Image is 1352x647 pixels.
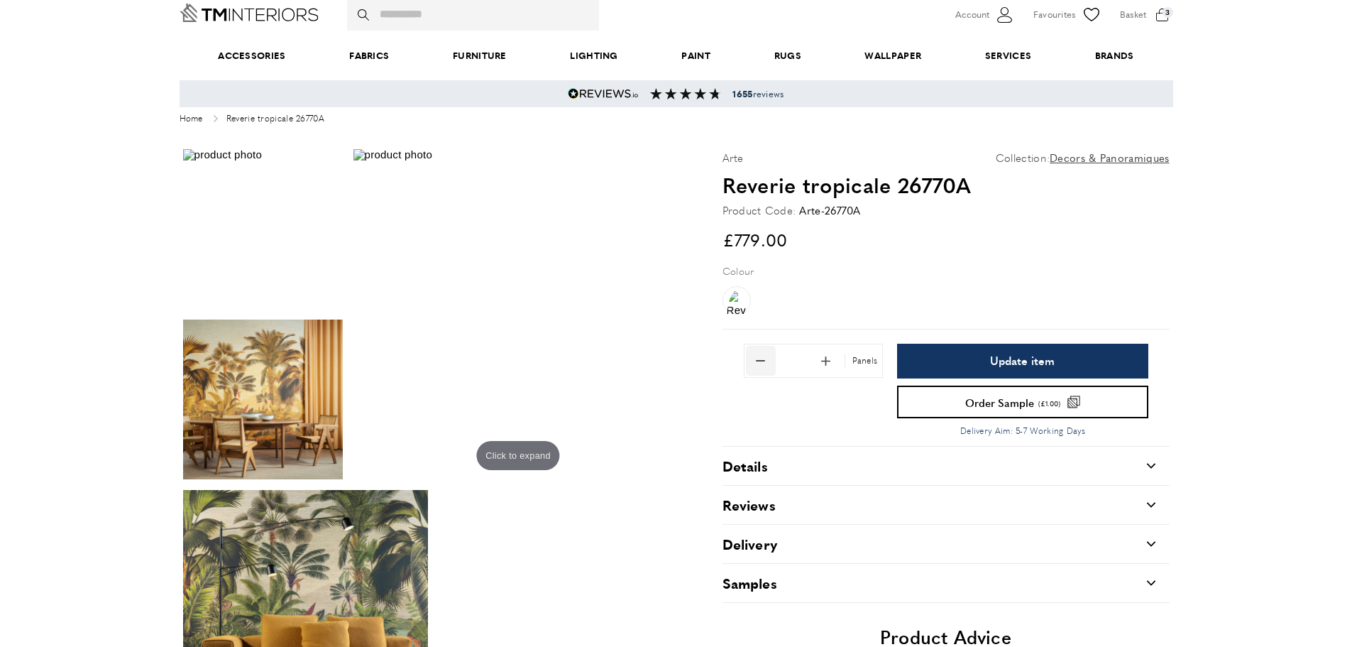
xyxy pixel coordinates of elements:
[722,495,776,515] h2: Reviews
[722,534,778,554] h2: Delivery
[897,386,1148,418] button: Order Sample (£1.00)
[1050,149,1169,166] a: Decors & Panoramiques
[722,456,768,476] h2: Details
[742,34,833,77] a: Rugs
[965,397,1034,408] span: Order Sample
[722,263,754,278] p: Colour
[732,87,752,100] strong: 1655
[1063,34,1165,77] a: Brands
[727,290,747,353] img: Reverie tropicale 26771A
[353,149,683,479] img: product photo
[799,202,860,219] div: Arte-26770A
[421,34,538,77] a: Furniture
[186,34,317,77] span: Accessories
[722,170,1170,200] h1: Reverie tropicale 26770A
[650,34,742,77] a: Paint
[568,88,639,99] img: Reviews.io 5 stars
[897,344,1148,379] button: Update item
[833,34,953,77] a: Wallpaper
[953,34,1063,77] a: Services
[845,354,881,367] div: Panels
[732,88,784,99] span: reviews
[1033,7,1076,22] span: Favourites
[897,424,1148,437] p: Delivery Aim: 5-7 Working Days
[746,346,776,376] button: Remove 1 from quantity
[722,227,788,251] span: £779.00
[353,149,683,479] a: product photoClick to expand
[1038,400,1060,407] span: (£1.00)
[180,114,203,124] a: Home
[722,149,744,166] p: Arte
[183,320,343,479] img: product photo
[226,114,324,124] span: Reverie tropicale 26770A
[722,573,777,593] h2: Samples
[1033,4,1102,26] a: Favourites
[722,286,751,315] a: Reverie tropicale 26771A
[996,149,1170,166] p: Collection:
[539,34,650,77] a: Lighting
[650,88,721,99] img: Reviews section
[955,7,989,22] span: Account
[955,4,1016,26] button: Customer Account
[180,4,319,22] a: Go to Home page
[722,202,796,219] strong: Product Code
[811,346,841,376] button: Add 1 to quantity
[317,34,421,77] a: Fabrics
[990,355,1055,366] span: Update item
[183,149,343,309] img: product photo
